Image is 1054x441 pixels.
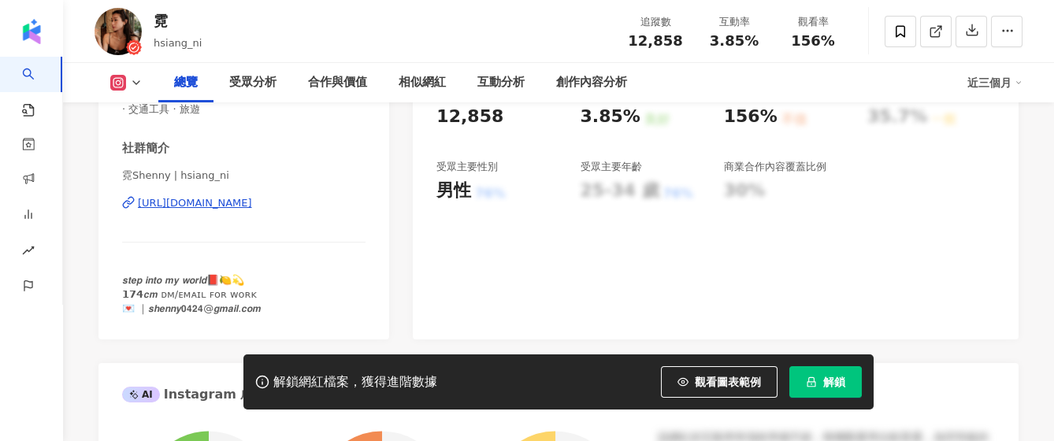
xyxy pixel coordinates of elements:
button: 觀看圖表範例 [661,366,778,398]
div: 創作內容分析 [556,73,627,92]
span: 156% [791,33,835,49]
div: 受眾分析 [229,73,276,92]
div: 12,858 [436,105,503,129]
div: 互動率 [704,14,764,30]
div: 受眾主要性別 [436,160,498,174]
div: 追蹤數 [625,14,685,30]
a: [URL][DOMAIN_NAME] [122,196,366,210]
div: [URL][DOMAIN_NAME] [138,196,252,210]
div: 3.85% [580,105,640,129]
img: KOL Avatar [95,8,142,55]
span: 3.85% [710,33,759,49]
span: 解鎖 [823,376,845,388]
img: logo icon [19,19,44,44]
div: 霓 [154,11,202,31]
span: rise [22,235,35,270]
div: 相似網紅 [399,73,446,92]
div: 商業合作內容覆蓋比例 [724,160,826,174]
a: search [22,57,54,118]
span: lock [806,376,817,387]
div: 社群簡介 [122,140,169,157]
div: 合作與價值 [308,73,367,92]
span: hsiang_ni [154,37,202,49]
div: 總覽 [174,73,198,92]
div: 解鎖網紅檔案，獲得進階數據 [273,374,437,391]
div: 近三個月 [967,70,1022,95]
span: 保養 · 美妝時尚 · 日常話題 · 教育與學習 · 穿搭 · 運動 · 交通工具 · 旅遊 [122,88,366,117]
div: 男性 [436,179,471,203]
span: 觀看圖表範例 [695,376,761,388]
div: 156% [724,105,778,129]
div: 觀看率 [783,14,843,30]
button: 解鎖 [789,366,862,398]
span: 霓Shenny | hsiang_ni [122,169,366,183]
span: 𝙨𝙩𝙚𝙥 𝙞𝙣𝙩𝙤 𝙢𝙮 𝙬𝙤𝙧𝙡𝙙📕🍋💫 𝟭𝟳𝟰𝙘𝙢 ᴅᴍ/ᴇᴍᴀɪʟ ꜰᴏʀ ᴡᴏʀᴋ 💌 ｜𝙨𝙝𝙚𝙣𝙣𝙮𝟬𝟰𝟮𝟰@𝙜𝙢𝙖𝙞𝙡.𝙘𝙤𝙢 [122,274,261,314]
span: 12,858 [628,32,682,49]
div: 受眾主要年齡 [580,160,641,174]
div: 互動分析 [477,73,525,92]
